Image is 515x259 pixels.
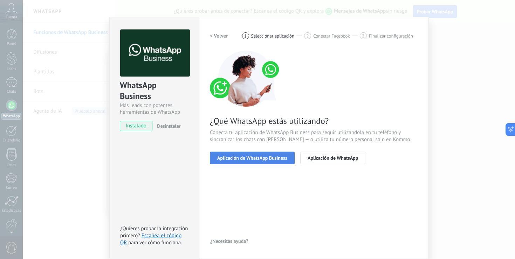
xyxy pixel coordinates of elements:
span: ¿Quieres probar la integración primero? [120,225,188,239]
span: Finalizar configuración [369,33,413,39]
span: 1 [244,33,247,39]
span: Conectar Facebook [313,33,350,39]
span: Conecta tu aplicación de WhatsApp Business para seguir utilizándola en tu teléfono y sincronizar ... [210,129,418,143]
a: Escanea el código QR [120,232,181,246]
span: instalado [120,121,152,131]
button: ¿Necesitas ayuda? [210,236,249,246]
span: Aplicación de WhatsApp Business [217,155,287,160]
button: Desinstalar [154,121,180,131]
img: logo_main.png [120,29,190,77]
span: 3 [362,33,364,39]
div: Más leads con potentes herramientas de WhatsApp [120,102,189,115]
span: ¿Qué WhatsApp estás utilizando? [210,115,418,126]
span: Aplicación de WhatsApp [308,155,358,160]
span: Desinstalar [157,123,180,129]
span: 2 [307,33,309,39]
button: Aplicación de WhatsApp Business [210,152,295,164]
span: para ver cómo funciona. [128,239,182,246]
button: < Volver [210,29,228,42]
button: Aplicación de WhatsApp [300,152,365,164]
span: ¿Necesitas ayuda? [210,239,248,244]
h2: < Volver [210,33,228,39]
div: WhatsApp Business [120,80,189,102]
span: Seleccionar aplicación [251,33,295,39]
img: connect number [210,51,283,107]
